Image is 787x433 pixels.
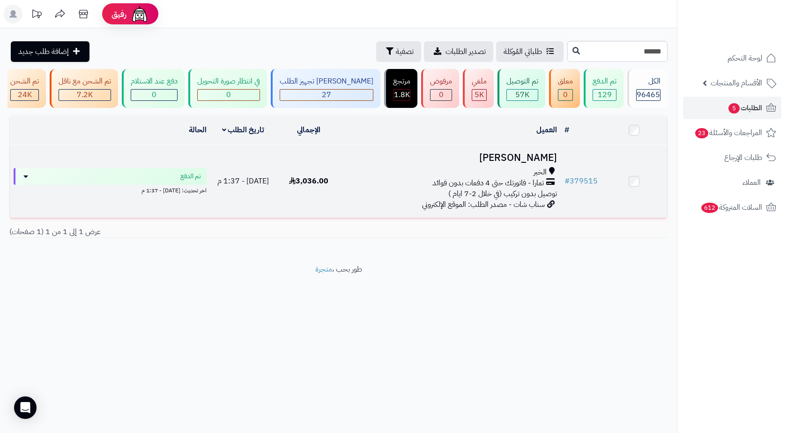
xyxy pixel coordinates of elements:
span: 0 [226,89,231,100]
h3: [PERSON_NAME] [346,152,557,163]
div: دفع عند الاستلام [131,76,178,87]
a: تم التوصيل 57K [496,69,547,108]
span: 57K [515,89,529,100]
button: تصفية [376,41,421,62]
span: 0 [563,89,568,100]
span: 0 [439,89,444,100]
span: سناب شات - مصدر الطلب: الموقع الإلكتروني [422,199,545,210]
div: عرض 1 إلى 1 من 1 (1 صفحات) [2,227,339,237]
div: الكل [636,76,661,87]
div: معلق [558,76,573,87]
div: اخر تحديث: [DATE] - 1:37 م [14,185,207,195]
div: مرفوض [430,76,452,87]
span: 5 [728,103,740,114]
span: تمارا - فاتورتك حتى 4 دفعات بدون فوائد [432,178,544,189]
a: الطلبات5 [683,97,781,119]
a: تحديثات المنصة [25,5,48,26]
span: طلباتي المُوكلة [504,46,542,57]
span: المراجعات والأسئلة [694,126,762,139]
a: متجرة [315,264,332,275]
span: الطلبات [728,101,762,114]
a: [PERSON_NAME] تجهيز الطلب 27 [269,69,382,108]
a: مرفوض 0 [419,69,461,108]
a: في انتظار صورة التحويل 0 [186,69,269,108]
div: 0 [431,90,452,100]
a: تم الشحن مع ناقل 7.2K [48,69,120,108]
span: الأقسام والمنتجات [711,76,762,90]
span: 27 [322,89,331,100]
div: 1841 [393,90,410,100]
span: الخبر [534,167,547,178]
span: 24K [18,89,32,100]
div: 7222 [59,90,111,100]
span: 0 [152,89,156,100]
span: توصيل بدون تركيب (في خلال 2-7 ايام ) [448,188,557,199]
span: إضافة طلب جديد [18,46,69,57]
a: طلبات الإرجاع [683,146,781,169]
span: تم الدفع [180,172,201,181]
div: 0 [198,90,260,100]
a: # [564,124,569,136]
a: تاريخ الطلب [222,124,265,136]
a: الكل96465 [625,69,669,108]
div: 24019 [11,90,38,100]
span: [DATE] - 1:37 م [217,175,269,187]
a: العميل [536,124,557,136]
div: 0 [131,90,177,100]
a: الإجمالي [297,124,320,136]
a: السلات المتروكة612 [683,196,781,219]
span: 23 [695,128,708,138]
a: تصدير الطلبات [424,41,493,62]
span: 7.2K [77,89,93,100]
a: ملغي 5K [461,69,496,108]
span: 612 [701,203,718,213]
div: تم الشحن مع ناقل [59,76,111,87]
div: Open Intercom Messenger [14,396,37,419]
a: طلباتي المُوكلة [496,41,564,62]
div: 4997 [472,90,486,100]
div: 0 [558,90,572,100]
div: ملغي [472,76,487,87]
a: #379515 [564,175,598,187]
a: معلق 0 [547,69,582,108]
div: تم الشحن [10,76,39,87]
div: تم التوصيل [506,76,538,87]
a: العملاء [683,171,781,194]
img: logo-2.png [723,26,778,46]
a: دفع عند الاستلام 0 [120,69,186,108]
a: الحالة [189,124,207,136]
a: لوحة التحكم [683,47,781,69]
span: طلبات الإرجاع [724,151,762,164]
a: المراجعات والأسئلة23 [683,122,781,144]
span: 1.8K [394,89,410,100]
div: [PERSON_NAME] تجهيز الطلب [280,76,373,87]
div: 57031 [507,90,538,100]
span: # [564,175,570,187]
span: 5K [475,89,484,100]
span: رفيق [111,8,126,20]
a: تم الدفع 129 [582,69,625,108]
span: تصفية [396,46,414,57]
div: 129 [593,90,616,100]
div: 27 [280,90,373,100]
span: السلات المتروكة [700,201,762,214]
span: العملاء [742,176,761,189]
div: في انتظار صورة التحويل [197,76,260,87]
span: تصدير الطلبات [445,46,486,57]
span: لوحة التحكم [728,52,762,65]
span: 3,036.00 [289,175,328,187]
span: 96465 [637,89,660,100]
span: 129 [598,89,612,100]
div: مرتجع [393,76,410,87]
a: إضافة طلب جديد [11,41,89,62]
div: تم الدفع [593,76,616,87]
a: مرتجع 1.8K [382,69,419,108]
img: ai-face.png [130,5,149,23]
